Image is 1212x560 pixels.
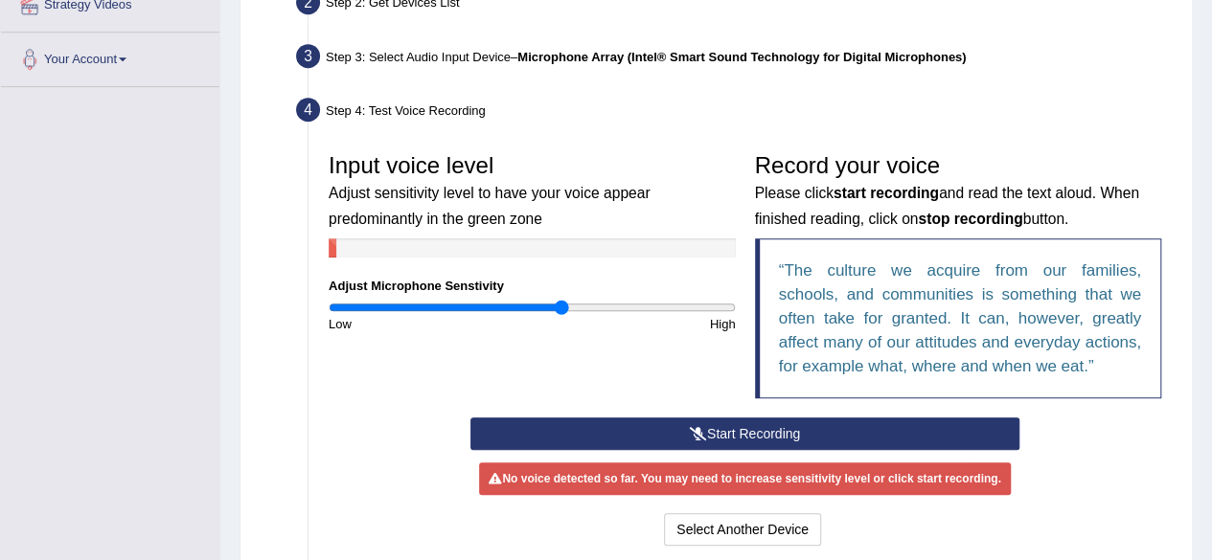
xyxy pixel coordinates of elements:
h3: Record your voice [755,153,1162,229]
q: The culture we acquire from our families, schools, and communities is something that we often tak... [779,261,1142,375]
div: Step 4: Test Voice Recording [287,92,1183,134]
small: Please click and read the text aloud. When finished reading, click on button. [755,185,1139,226]
small: Adjust sensitivity level to have your voice appear predominantly in the green zone [329,185,650,226]
label: Adjust Microphone Senstivity [329,277,504,295]
button: Select Another Device [664,513,821,546]
div: Low [319,315,532,333]
span: – [511,50,966,64]
b: start recording [834,185,939,201]
h3: Input voice level [329,153,736,229]
b: Microphone Array (Intel® Smart Sound Technology for Digital Microphones) [517,50,966,64]
div: No voice detected so far. You may need to increase sensitivity level or click start recording. [479,462,1010,495]
div: Step 3: Select Audio Input Device [287,38,1183,80]
div: High [532,315,744,333]
a: Your Account [1,33,219,80]
button: Start Recording [470,417,1019,450]
b: stop recording [918,211,1022,227]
